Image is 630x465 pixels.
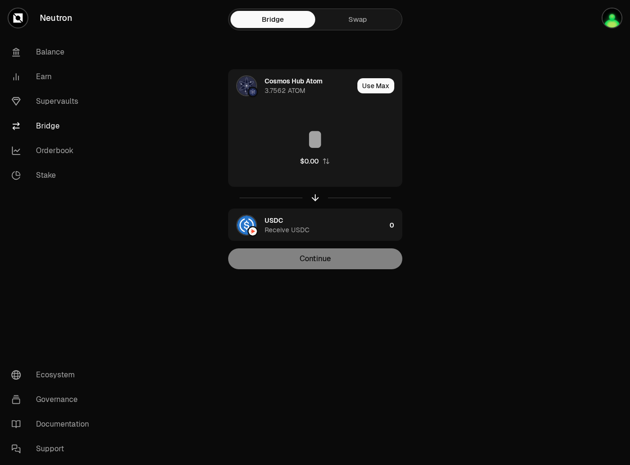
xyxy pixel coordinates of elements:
img: Neutron Logo [248,227,257,236]
img: USDC Logo [237,216,256,235]
img: ATOM Logo [237,76,256,95]
a: Supervaults [4,89,102,114]
a: Earn [4,64,102,89]
a: Bridge [4,114,102,138]
a: Swap [315,11,400,28]
button: $0.00 [300,156,330,166]
a: Documentation [4,412,102,437]
div: USDC [265,216,283,225]
div: ATOM LogoCosmos Hub LogoCosmos Hub Atom3.7562 ATOM [229,70,354,102]
button: USDC LogoNeutron LogoUSDCReceive USDC0 [229,209,402,241]
div: $0.00 [300,156,319,166]
img: Eureka [603,9,621,27]
div: 0 [390,209,402,241]
div: USDC LogoNeutron LogoUSDCReceive USDC [229,209,386,241]
div: 3.7562 ATOM [265,86,305,95]
a: Balance [4,40,102,64]
div: Receive USDC [265,225,310,235]
div: Cosmos Hub Atom [265,76,322,86]
a: Bridge [231,11,315,28]
a: Stake [4,163,102,188]
img: Cosmos Hub Logo [248,88,257,96]
button: Use Max [357,78,394,93]
a: Governance [4,387,102,412]
a: Support [4,437,102,461]
a: Orderbook [4,138,102,163]
a: Ecosystem [4,363,102,387]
